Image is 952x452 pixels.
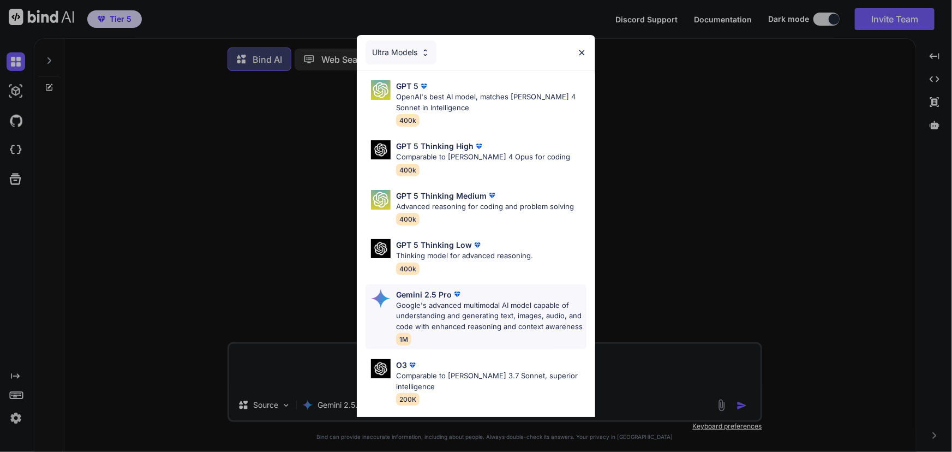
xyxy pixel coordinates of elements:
[396,80,418,92] p: GPT 5
[472,240,483,251] img: premium
[487,190,498,201] img: premium
[407,360,418,371] img: premium
[371,239,391,258] img: Pick Models
[371,80,391,100] img: Pick Models
[396,213,420,225] span: 400k
[418,81,429,92] img: premium
[396,164,420,176] span: 400k
[396,251,533,261] p: Thinking model for advanced reasoning.
[396,152,570,163] p: Comparable to [PERSON_NAME] 4 Opus for coding
[396,393,420,406] span: 200K
[396,333,411,346] span: 1M
[396,359,407,371] p: O3
[396,263,420,275] span: 400k
[371,359,391,378] img: Pick Models
[396,140,474,152] p: GPT 5 Thinking High
[396,190,487,201] p: GPT 5 Thinking Medium
[577,48,586,57] img: close
[452,289,463,300] img: premium
[366,40,436,64] div: Ultra Models
[396,92,586,113] p: OpenAI's best AI model, matches [PERSON_NAME] 4 Sonnet in Intelligence
[396,300,586,332] p: Google's advanced multimodal AI model capable of understanding and generating text, images, audio...
[396,371,586,392] p: Comparable to [PERSON_NAME] 3.7 Sonnet, superior intelligence
[396,239,472,251] p: GPT 5 Thinking Low
[371,140,391,159] img: Pick Models
[396,114,420,127] span: 400k
[371,289,391,308] img: Pick Models
[396,201,574,212] p: Advanced reasoning for coding and problem solving
[396,289,452,300] p: Gemini 2.5 Pro
[371,190,391,210] img: Pick Models
[421,48,430,57] img: Pick Models
[474,141,484,152] img: premium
